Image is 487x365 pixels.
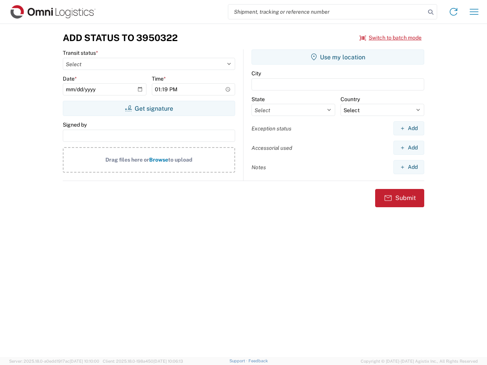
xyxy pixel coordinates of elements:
[152,75,166,82] label: Time
[251,144,292,151] label: Accessorial used
[105,157,149,163] span: Drag files here or
[251,49,424,65] button: Use my location
[63,101,235,116] button: Get signature
[168,157,193,163] span: to upload
[63,121,87,128] label: Signed by
[393,121,424,135] button: Add
[248,359,268,363] a: Feedback
[63,75,77,82] label: Date
[375,189,424,207] button: Submit
[63,32,178,43] h3: Add Status to 3950322
[149,157,168,163] span: Browse
[251,96,265,103] label: State
[251,70,261,77] label: City
[360,32,422,44] button: Switch to batch mode
[251,164,266,171] label: Notes
[341,96,360,103] label: Country
[153,359,183,363] span: [DATE] 10:06:13
[63,49,98,56] label: Transit status
[103,359,183,363] span: Client: 2025.18.0-198a450
[251,125,291,132] label: Exception status
[361,358,478,365] span: Copyright © [DATE]-[DATE] Agistix Inc., All Rights Reserved
[228,5,425,19] input: Shipment, tracking or reference number
[9,359,99,363] span: Server: 2025.18.0-a0edd1917ac
[393,141,424,155] button: Add
[393,160,424,174] button: Add
[229,359,248,363] a: Support
[70,359,99,363] span: [DATE] 10:10:00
